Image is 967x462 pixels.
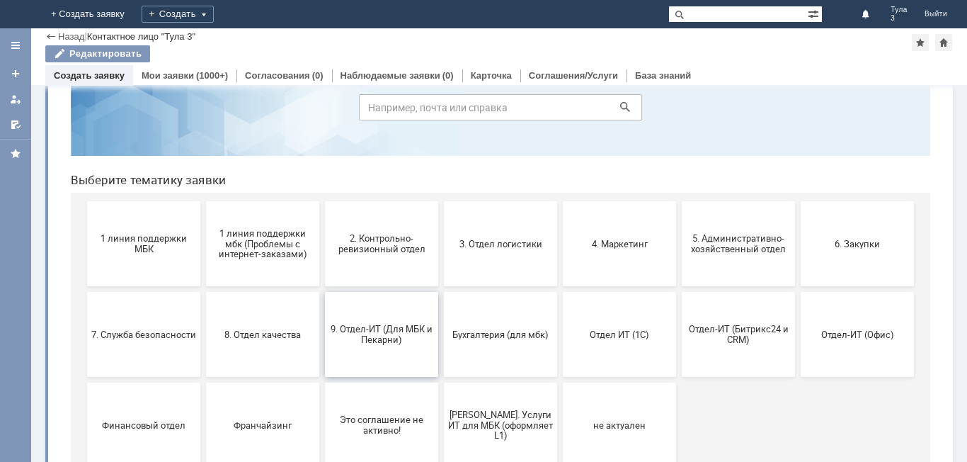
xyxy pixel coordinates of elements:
label: Воспользуйтесь поиском [299,35,583,49]
a: База знаний [635,70,691,81]
span: 7. Служба безопасности [32,298,137,308]
button: Финансовый отдел [28,351,141,436]
a: Согласования [245,70,310,81]
span: 1 линия поддержки мбк (Проблемы с интернет-заказами) [151,196,256,228]
span: 2. Контрольно-ревизионный отдел [270,202,374,223]
button: 7. Служба безопасности [28,261,141,346]
button: 8. Отдел качества [147,261,260,346]
a: Назад [58,31,84,42]
button: 1 линия поддержки МБК [28,170,141,255]
button: 9. Отдел-ИТ (Для МБК и Пекарни) [265,261,379,346]
span: не актуален [508,388,612,399]
button: 5. Административно-хозяйственный отдел [622,170,736,255]
div: Создать [142,6,214,23]
span: Отдел-ИТ (Битрикс24 и CRM) [626,293,731,314]
span: 8. Отдел качества [151,298,256,308]
a: Создать заявку [4,62,27,85]
button: Это соглашение не активно! [265,351,379,436]
div: Добавить в избранное [912,34,929,51]
div: | [84,30,86,41]
button: 1 линия поддержки мбк (Проблемы с интернет-заказами) [147,170,260,255]
span: Тула [891,6,908,14]
input: Например, почта или справка [299,63,583,89]
span: 4. Маркетинг [508,207,612,218]
a: Мои заявки [4,88,27,111]
span: Бухгалтерия (для мбк) [389,298,493,308]
span: Это соглашение не активно! [270,383,374,405]
a: Мои заявки [142,70,194,81]
span: Расширенный поиск [808,6,822,20]
button: Отдел-ИТ (Офис) [741,261,854,346]
a: Соглашения/Услуги [529,70,618,81]
button: 2. Контрольно-ревизионный отдел [265,170,379,255]
div: (0) [442,70,454,81]
a: Карточка [471,70,512,81]
div: (1000+) [196,70,228,81]
button: Франчайзинг [147,351,260,436]
span: Франчайзинг [151,388,256,399]
button: 6. Закупки [741,170,854,255]
span: Отдел ИТ (1С) [508,298,612,308]
button: 4. Маркетинг [503,170,617,255]
span: 3. Отдел логистики [389,207,493,218]
span: 6. Закупки [745,207,850,218]
div: Контактное лицо "Тула 3" [87,31,195,42]
span: [PERSON_NAME]. Услуги ИТ для МБК (оформляет L1) [389,378,493,410]
a: Наблюдаемые заявки [341,70,440,81]
span: 9. Отдел-ИТ (Для МБК и Пекарни) [270,293,374,314]
button: Бухгалтерия (для мбк) [384,261,498,346]
span: 5. Административно-хозяйственный отдел [626,202,731,223]
span: Финансовый отдел [32,388,137,399]
header: Выберите тематику заявки [11,142,871,156]
span: Отдел-ИТ (Офис) [745,298,850,308]
button: Отдел ИТ (1С) [503,261,617,346]
button: не актуален [503,351,617,436]
button: Отдел-ИТ (Битрикс24 и CRM) [622,261,736,346]
div: Сделать домашней страницей [935,34,952,51]
button: 3. Отдел логистики [384,170,498,255]
a: Мои согласования [4,113,27,136]
div: (0) [312,70,324,81]
span: 3 [891,14,908,23]
span: 1 линия поддержки МБК [32,202,137,223]
a: Создать заявку [54,70,125,81]
button: [PERSON_NAME]. Услуги ИТ для МБК (оформляет L1) [384,351,498,436]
